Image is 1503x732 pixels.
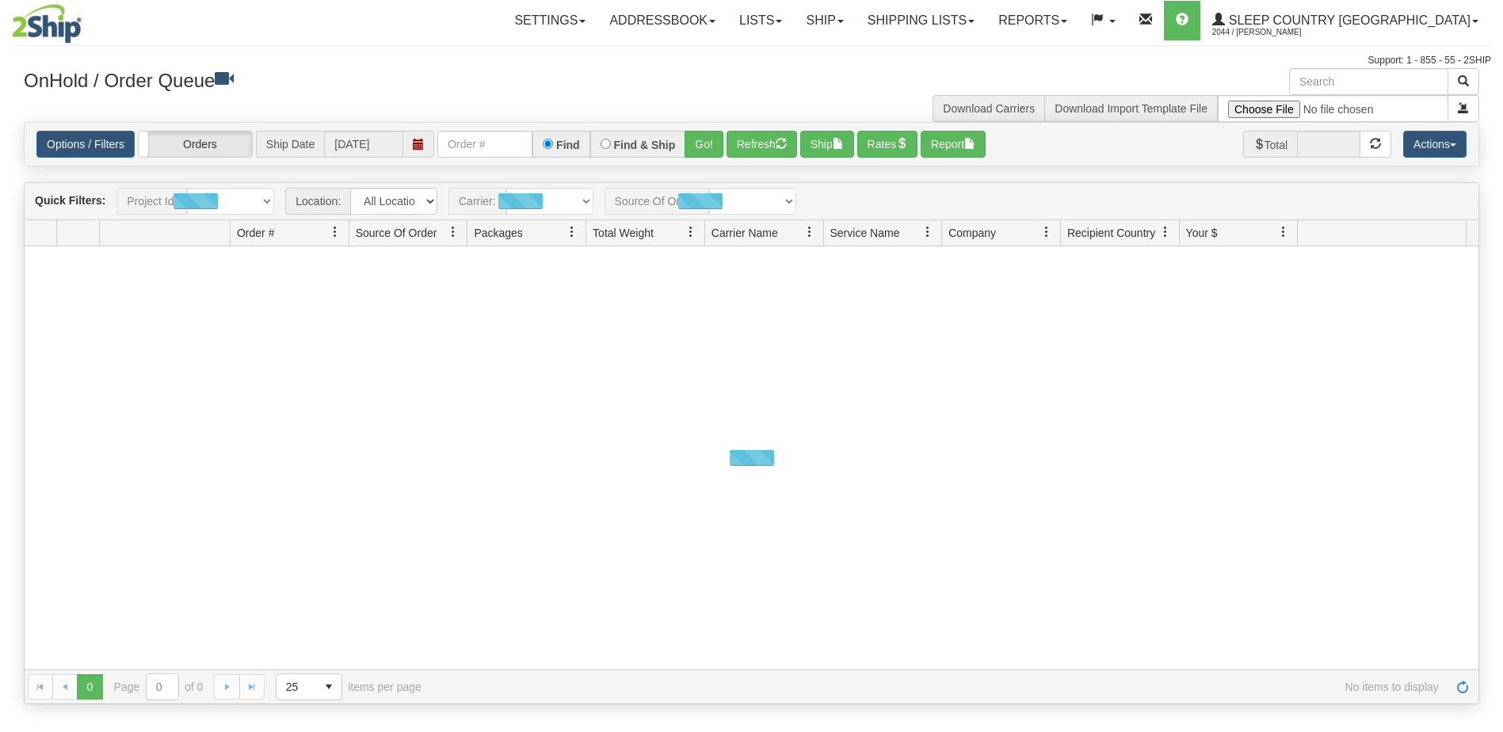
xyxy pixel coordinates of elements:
a: Your $ filter column settings [1270,219,1297,246]
span: Page 0 [77,674,102,700]
a: Settings [502,1,597,40]
span: Service Name [830,225,900,241]
a: Order # filter column settings [322,219,349,246]
label: Find [556,139,580,151]
button: Actions [1403,131,1467,158]
span: Order # [237,225,274,241]
a: Packages filter column settings [559,219,586,246]
a: Recipient Country filter column settings [1152,219,1179,246]
a: Reports [986,1,1079,40]
span: No items to display [444,681,1439,693]
a: Service Name filter column settings [914,219,941,246]
a: Sleep Country [GEOGRAPHIC_DATA] 2044 / [PERSON_NAME] [1200,1,1490,40]
a: Shipping lists [856,1,986,40]
span: Ship Date [256,131,324,158]
span: Source Of Order [356,225,437,241]
button: Rates [857,131,918,158]
input: Import [1218,95,1448,122]
span: Sleep Country [GEOGRAPHIC_DATA] [1225,13,1471,27]
a: Addressbook [597,1,727,40]
span: Company [948,225,996,241]
a: Lists [727,1,794,40]
span: select [316,674,341,700]
a: Company filter column settings [1033,219,1060,246]
a: Total Weight filter column settings [677,219,704,246]
span: Carrier Name [711,225,778,241]
span: 2044 / [PERSON_NAME] [1212,25,1331,40]
label: Find & Ship [614,139,676,151]
span: Recipient Country [1067,225,1155,241]
a: Ship [794,1,855,40]
span: Total [1243,131,1298,158]
h3: OnHold / Order Queue [24,68,740,91]
div: grid toolbar [25,183,1478,220]
a: Carrier Name filter column settings [796,219,823,246]
span: Packages [474,225,522,241]
label: Quick Filters: [35,193,105,208]
a: Refresh [1450,674,1475,700]
label: Orders [139,132,252,157]
button: Refresh [727,131,797,158]
input: Order # [437,131,532,158]
iframe: chat widget [1467,285,1501,447]
input: Search [1289,68,1448,95]
img: logo2044.jpg [12,4,82,44]
span: Location: [285,188,350,215]
span: items per page [276,673,422,700]
span: Page of 0 [114,673,204,700]
span: Your $ [1186,225,1218,241]
a: Download Import Template File [1055,102,1207,115]
span: 25 [286,679,307,695]
span: Total Weight [593,225,654,241]
div: Support: 1 - 855 - 55 - 2SHIP [12,54,1491,67]
span: Page sizes drop down [276,673,342,700]
button: Report [921,131,986,158]
a: Source Of Order filter column settings [440,219,467,246]
button: Ship [800,131,854,158]
a: Download Carriers [943,102,1035,115]
button: Go! [685,131,723,158]
a: Options / Filters [36,131,135,158]
button: Search [1448,68,1479,95]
